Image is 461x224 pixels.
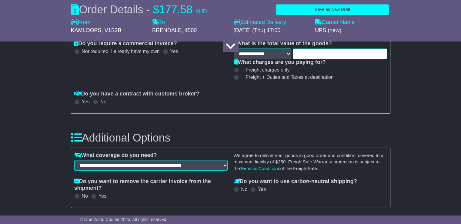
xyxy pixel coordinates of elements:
span: , V1S2B [102,27,122,33]
label: Freight charges only [238,67,290,73]
div: [DATE] (Thu) 17:00 [234,27,309,34]
span: AUD [195,8,207,15]
span: KAMLOOPS [71,27,102,33]
h3: Additional Options [71,132,390,144]
label: To [152,19,165,26]
label: Yes [258,186,266,192]
label: Do you have a contract with customs broker? [74,91,199,97]
small: We agree to deliver your goods in good order and condition, covered to a maximum liability of $ .... [234,153,384,171]
label: Carrier Name [315,19,355,26]
span: $ [153,3,159,16]
span: 250 [278,159,286,164]
label: Do you want to use carbon-neutral shipping? [234,178,357,185]
label: No [100,99,106,105]
label: Do you want to remove the carrier Invoice from the shipment? [74,178,228,191]
label: Estimated Delivery [234,19,309,26]
label: Yes [82,99,90,105]
div: Order Details - [71,3,207,16]
span: 177.58 [159,3,192,16]
span: , 4500 [182,27,197,33]
label: Yes [99,193,106,199]
button: Save as New Draft [276,4,389,15]
label: What charges are you paying for? [234,59,326,66]
label: From [71,19,91,26]
label: Do you require a commercial invoice? [74,40,177,47]
a: Terms & Conditions [240,166,280,171]
div: UPS (new) [315,27,390,34]
span: Freight + Duties and Taxes at destination [246,74,334,80]
label: No [82,193,88,199]
span: © One World Courier 2025. All rights reserved. [80,217,168,222]
label: What coverage do you need? [74,152,157,159]
label: No [241,186,247,192]
span: BRENDALE [152,27,182,33]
